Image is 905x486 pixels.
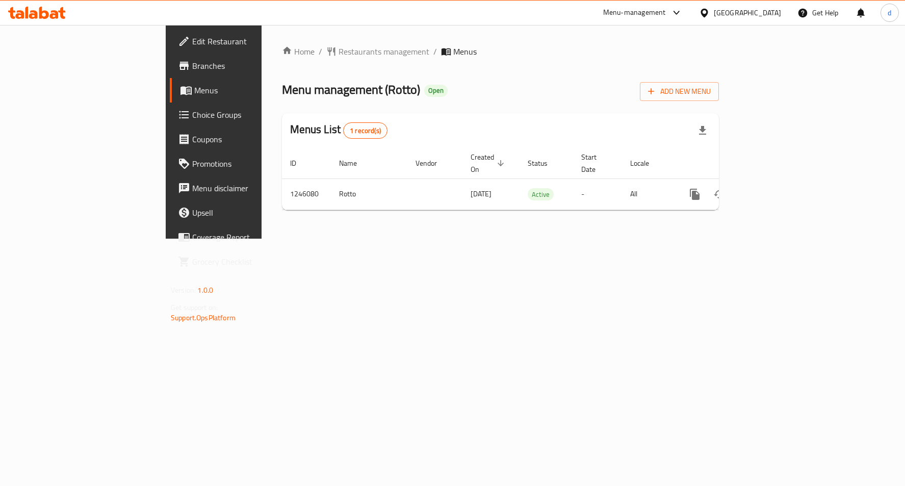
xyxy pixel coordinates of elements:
div: [GEOGRAPHIC_DATA] [714,7,781,18]
a: Coverage Report [170,225,317,249]
span: Get support on: [171,301,218,314]
button: Add New Menu [640,82,719,101]
div: Active [528,188,554,200]
table: enhanced table [282,148,789,210]
a: Branches [170,54,317,78]
span: Menu disclaimer [192,182,308,194]
div: Menu-management [603,7,666,19]
a: Edit Restaurant [170,29,317,54]
span: Coverage Report [192,231,308,243]
li: / [319,45,322,58]
span: Menus [453,45,477,58]
span: ID [290,157,309,169]
a: Restaurants management [326,45,429,58]
span: Status [528,157,561,169]
span: Locale [630,157,662,169]
div: Export file [690,118,715,143]
span: 1 record(s) [344,126,387,136]
span: Version: [171,284,196,297]
a: Coupons [170,127,317,151]
a: Grocery Checklist [170,249,317,274]
span: Choice Groups [192,109,308,121]
span: Add New Menu [648,85,711,98]
span: Grocery Checklist [192,255,308,268]
a: Menus [170,78,317,103]
span: Edit Restaurant [192,35,308,47]
span: Promotions [192,158,308,170]
li: / [433,45,437,58]
nav: breadcrumb [282,45,719,58]
span: d [888,7,891,18]
button: Change Status [707,182,732,207]
a: Choice Groups [170,103,317,127]
span: Name [339,157,370,169]
a: Promotions [170,151,317,176]
a: Support.OpsPlatform [171,311,236,324]
h2: Menus List [290,122,387,139]
span: Vendor [416,157,450,169]
td: All [622,178,675,210]
span: Start Date [581,151,610,175]
th: Actions [675,148,789,179]
span: Branches [192,60,308,72]
span: Menus [194,84,308,96]
span: Coupons [192,133,308,145]
span: Active [528,189,554,200]
span: Restaurants management [339,45,429,58]
a: Menu disclaimer [170,176,317,200]
button: more [683,182,707,207]
span: Created On [471,151,507,175]
span: Upsell [192,207,308,219]
span: 1.0.0 [197,284,213,297]
span: Open [424,86,448,95]
td: - [573,178,622,210]
a: Upsell [170,200,317,225]
span: Menu management ( Rotto ) [282,78,420,101]
span: [DATE] [471,187,492,200]
div: Total records count [343,122,387,139]
div: Open [424,85,448,97]
td: Rotto [331,178,407,210]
